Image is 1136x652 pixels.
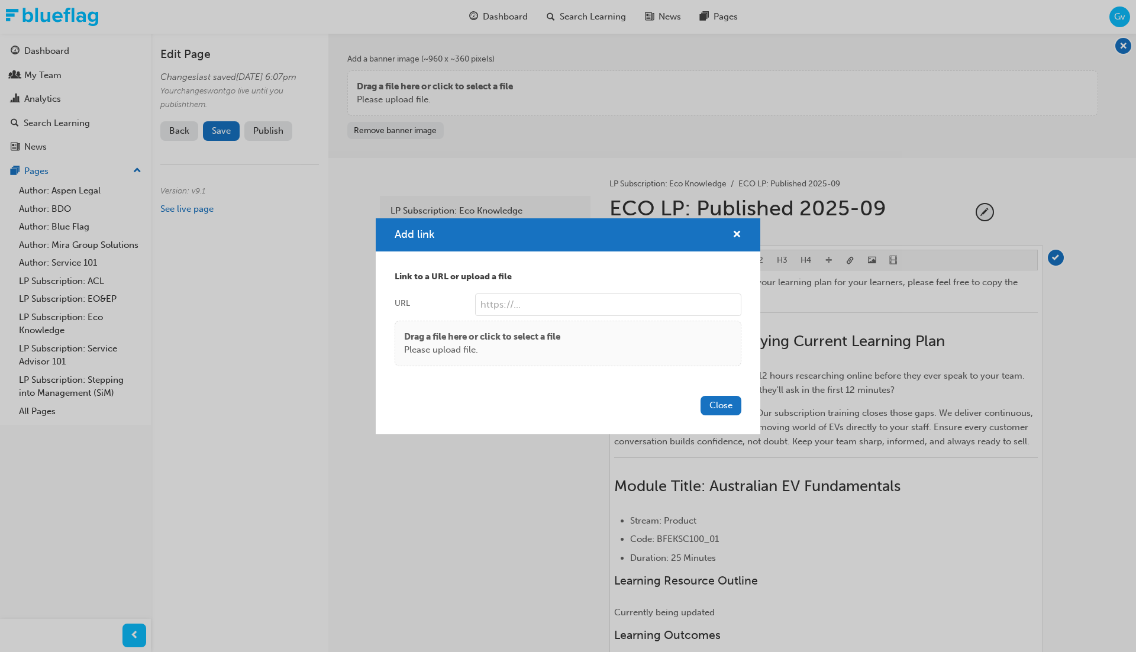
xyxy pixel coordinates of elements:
[404,330,560,344] p: Drag a file here or click to select a file
[395,298,410,309] div: URL
[732,228,741,243] button: cross-icon
[395,228,434,241] span: Add link
[475,293,741,316] input: URL
[395,321,741,366] div: Drag a file here or click to select a filePlease upload file.
[376,218,760,434] div: Add link
[404,343,560,357] p: Please upload file.
[732,230,741,241] span: cross-icon
[395,270,741,284] p: Link to a URL or upload a file
[701,396,741,415] button: Close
